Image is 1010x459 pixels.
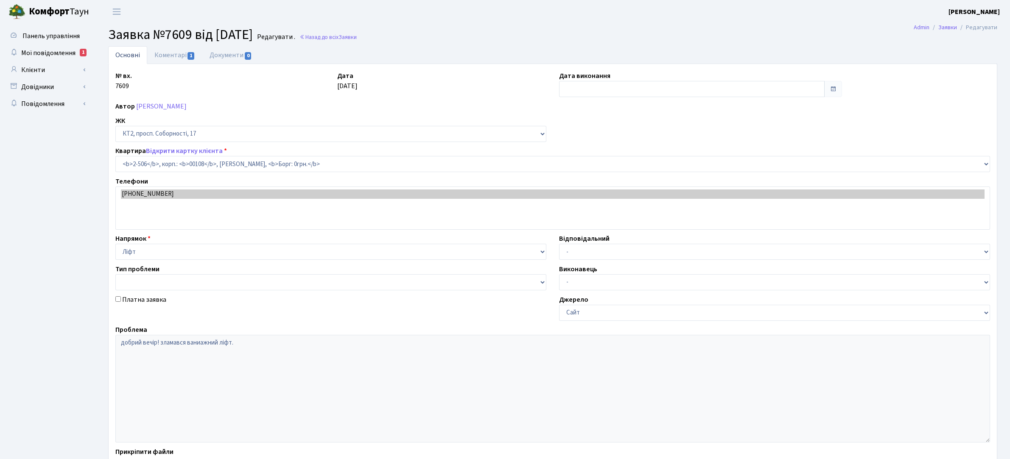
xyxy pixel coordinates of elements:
a: Відкрити картку клієнта [146,146,223,156]
label: Джерело [559,295,588,305]
span: 1 [187,52,194,60]
textarea: добрий вечір! зламався ваниажний ліфт. [115,335,990,442]
label: № вх. [115,71,132,81]
span: Панель управління [22,31,80,41]
label: Телефони [115,176,148,186]
span: Заявки [339,33,357,41]
span: Таун [29,5,89,19]
span: Мої повідомлення [21,48,76,58]
small: Редагувати . [255,33,295,41]
nav: breadcrumb [901,19,1010,36]
a: Основні [108,46,147,64]
a: Документи [202,46,259,64]
a: Заявки [938,23,957,32]
a: Клієнти [4,61,89,78]
li: Редагувати [957,23,997,32]
label: Дата виконання [559,71,610,81]
a: Коментарі [147,46,202,64]
label: Проблема [115,325,147,335]
a: [PERSON_NAME] [948,7,1000,17]
label: Виконавець [559,264,597,274]
label: Відповідальний [559,234,610,244]
label: ЖК [115,116,125,126]
b: Комфорт [29,5,70,18]
label: Квартира [115,146,227,156]
div: 1 [80,49,87,56]
label: Тип проблеми [115,264,159,274]
div: 7609 [109,71,331,97]
label: Прикріпити файли [115,447,173,457]
a: Повідомлення [4,95,89,112]
button: Переключити навігацію [106,5,127,19]
img: logo.png [8,3,25,20]
label: Напрямок [115,234,151,244]
label: Дата [337,71,353,81]
a: Назад до всіхЗаявки [299,33,357,41]
div: [DATE] [331,71,553,97]
span: Заявка №7609 від [DATE] [108,25,253,45]
a: Мої повідомлення1 [4,45,89,61]
span: 0 [245,52,252,60]
a: [PERSON_NAME] [136,102,187,111]
a: Admin [914,23,929,32]
a: Панель управління [4,28,89,45]
a: Довідники [4,78,89,95]
label: Автор [115,101,135,111]
option: [PHONE_NUMBER] [121,189,985,199]
label: Платна заявка [122,295,166,305]
select: ) [115,156,990,172]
